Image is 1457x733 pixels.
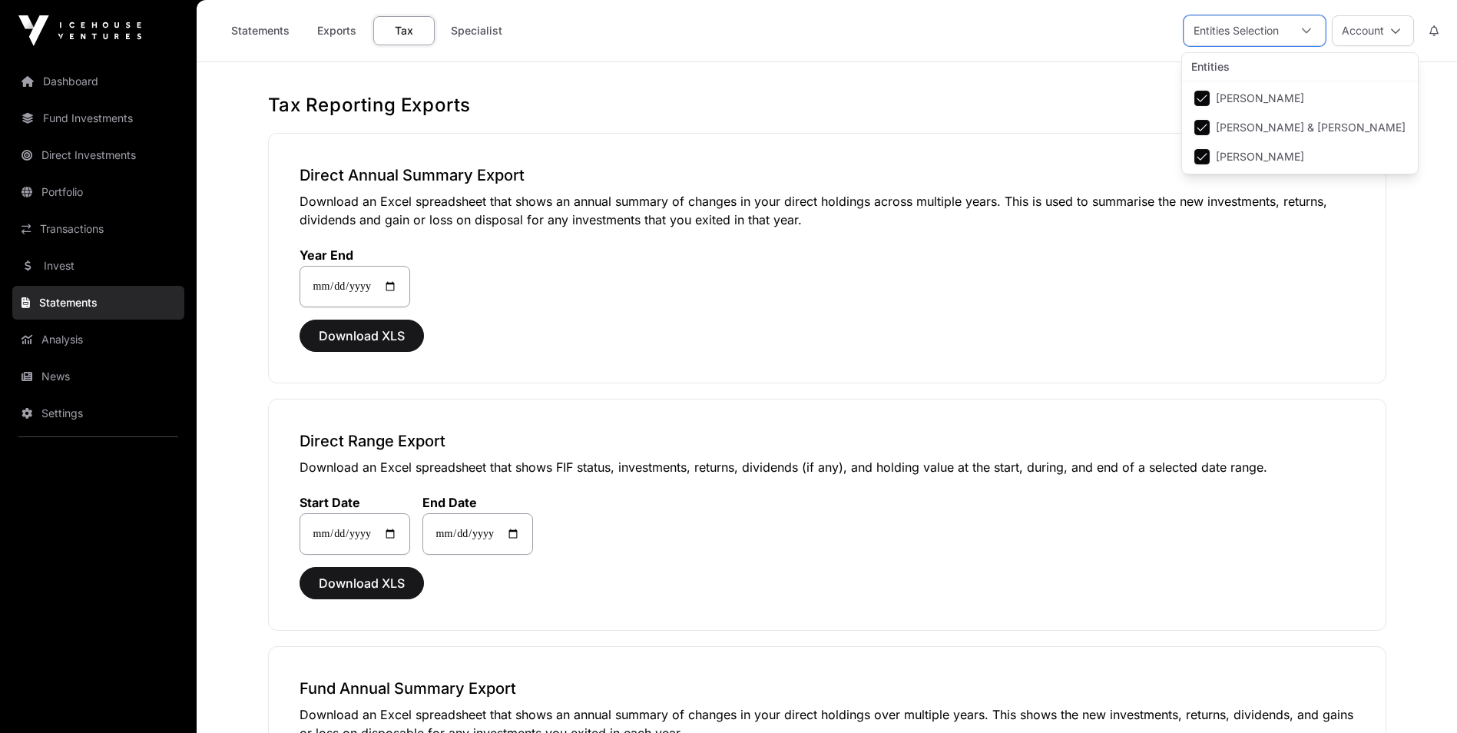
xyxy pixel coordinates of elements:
[300,320,424,352] button: Download XLS
[422,495,533,510] label: End Date
[12,65,184,98] a: Dashboard
[300,430,1355,452] h3: Direct Range Export
[300,678,1355,699] h3: Fund Annual Summary Export
[1216,151,1304,162] span: [PERSON_NAME]
[373,16,435,45] a: Tax
[12,249,184,283] a: Invest
[221,16,300,45] a: Statements
[12,396,184,430] a: Settings
[1182,53,1418,81] div: Entities
[12,360,184,393] a: News
[1332,15,1414,46] button: Account
[441,16,512,45] a: Specialist
[1216,122,1406,133] span: [PERSON_NAME] & [PERSON_NAME]
[300,192,1355,229] p: Download an Excel spreadsheet that shows an annual summary of changes in your direct holdings acr...
[1182,81,1418,174] ul: Option List
[12,323,184,357] a: Analysis
[12,286,184,320] a: Statements
[18,15,141,46] img: Icehouse Ventures Logo
[12,101,184,135] a: Fund Investments
[300,458,1355,476] p: Download an Excel spreadsheet that shows FIF status, investments, returns, dividends (if any), an...
[12,138,184,172] a: Direct Investments
[300,567,424,599] button: Download XLS
[319,327,405,345] span: Download XLS
[1185,85,1415,112] li: Ian Blair Hamilton
[319,574,405,592] span: Download XLS
[306,16,367,45] a: Exports
[268,93,1386,118] h1: Tax Reporting Exports
[1184,16,1288,45] div: Entities Selection
[300,164,1355,186] h3: Direct Annual Summary Export
[1216,93,1304,104] span: [PERSON_NAME]
[12,175,184,209] a: Portfolio
[1380,659,1457,733] iframe: Chat Widget
[1185,143,1415,171] li: Margaret Anne Hamilton
[12,212,184,246] a: Transactions
[300,495,410,510] label: Start Date
[1185,114,1415,141] li: Ian Blair Hamilton & Margaret Anne Hamilton
[300,247,410,263] label: Year End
